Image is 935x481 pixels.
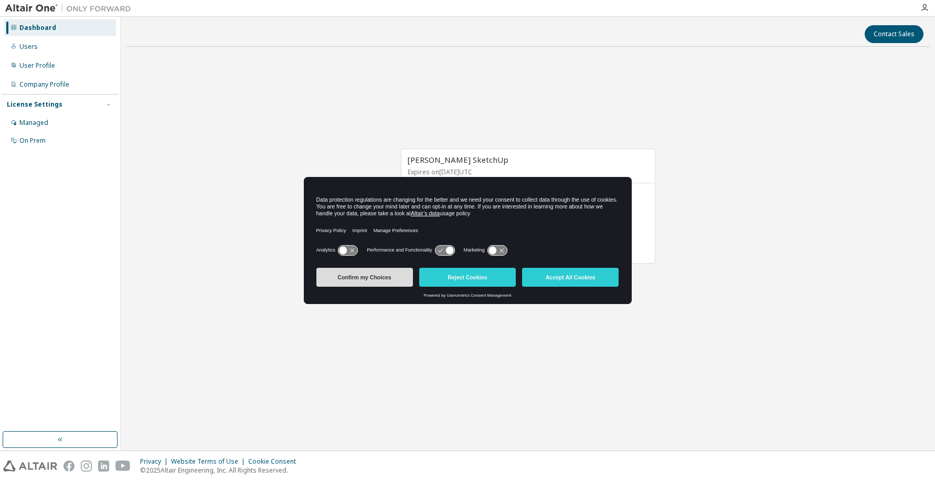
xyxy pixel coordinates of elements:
div: Users [19,43,38,51]
img: linkedin.svg [98,461,109,472]
p: Expires on [DATE] UTC [408,168,646,176]
div: Privacy [140,457,171,466]
div: Dashboard [19,24,56,32]
img: Altair One [5,3,136,14]
div: Website Terms of Use [171,457,248,466]
p: © 2025 Altair Engineering, Inc. All Rights Reserved. [140,466,302,475]
span: [PERSON_NAME] SketchUp [408,154,508,165]
img: instagram.svg [81,461,92,472]
div: User Profile [19,61,55,70]
div: License Settings [7,100,62,109]
img: facebook.svg [63,461,75,472]
button: Contact Sales [865,25,923,43]
div: Cookie Consent [248,457,302,466]
img: altair_logo.svg [3,461,57,472]
div: Managed [19,119,48,127]
img: youtube.svg [115,461,131,472]
div: Company Profile [19,80,69,89]
div: On Prem [19,137,46,145]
